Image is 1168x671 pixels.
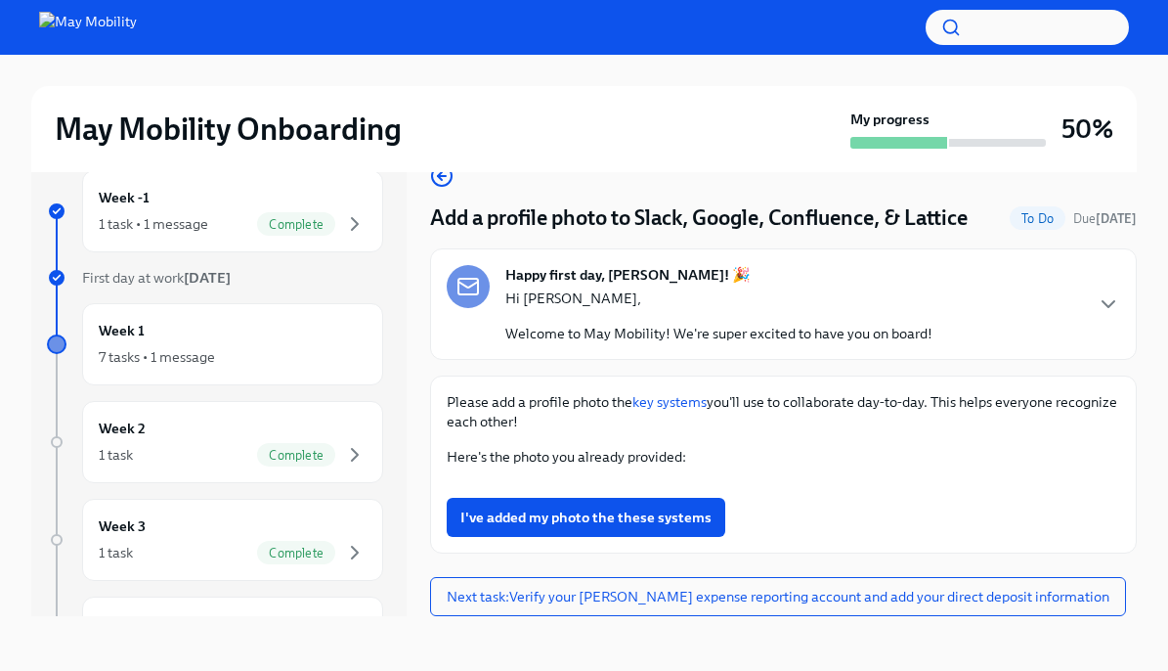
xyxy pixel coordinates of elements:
[1061,112,1113,147] h3: 50%
[47,170,383,252] a: Week -11 task • 1 messageComplete
[1096,211,1137,226] strong: [DATE]
[505,265,751,285] strong: Happy first day, [PERSON_NAME]! 🎉
[505,324,932,343] p: Welcome to May Mobility! We're super excited to have you on board!
[47,268,383,288] a: First day at work[DATE]
[505,289,932,308] p: Hi [PERSON_NAME],
[99,320,145,341] h6: Week 1
[99,347,215,367] div: 7 tasks • 1 message
[99,515,146,537] h6: Week 3
[257,546,335,560] span: Complete
[447,447,1120,467] p: Here's the photo you already provided:
[460,508,712,527] span: I've added my photo the these systems
[430,577,1126,616] button: Next task:Verify your [PERSON_NAME] expense reporting account and add your direct deposit informa...
[99,613,147,635] h6: Week 4
[430,203,968,233] h4: Add a profile photo to Slack, Google, Confluence, & Lattice
[257,448,335,463] span: Complete
[47,401,383,483] a: Week 21 taskComplete
[447,587,1109,606] span: Next task : Verify your [PERSON_NAME] expense reporting account and add your direct deposit infor...
[47,499,383,581] a: Week 31 taskComplete
[1073,209,1137,228] span: August 29th, 2025 09:00
[1010,211,1065,226] span: To Do
[99,543,133,562] div: 1 task
[47,303,383,385] a: Week 17 tasks • 1 message
[447,498,725,537] button: I've added my photo the these systems
[99,418,146,439] h6: Week 2
[55,110,402,149] h2: May Mobility Onboarding
[447,392,1120,431] p: Please add a profile photo the you'll use to collaborate day-to-day. This helps everyone recogniz...
[99,187,150,208] h6: Week -1
[82,269,231,287] span: First day at work
[39,12,137,43] img: May Mobility
[257,217,335,232] span: Complete
[99,214,208,234] div: 1 task • 1 message
[1073,211,1137,226] span: Due
[850,110,930,129] strong: My progress
[632,393,707,411] a: key systems
[99,445,133,465] div: 1 task
[184,269,231,287] strong: [DATE]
